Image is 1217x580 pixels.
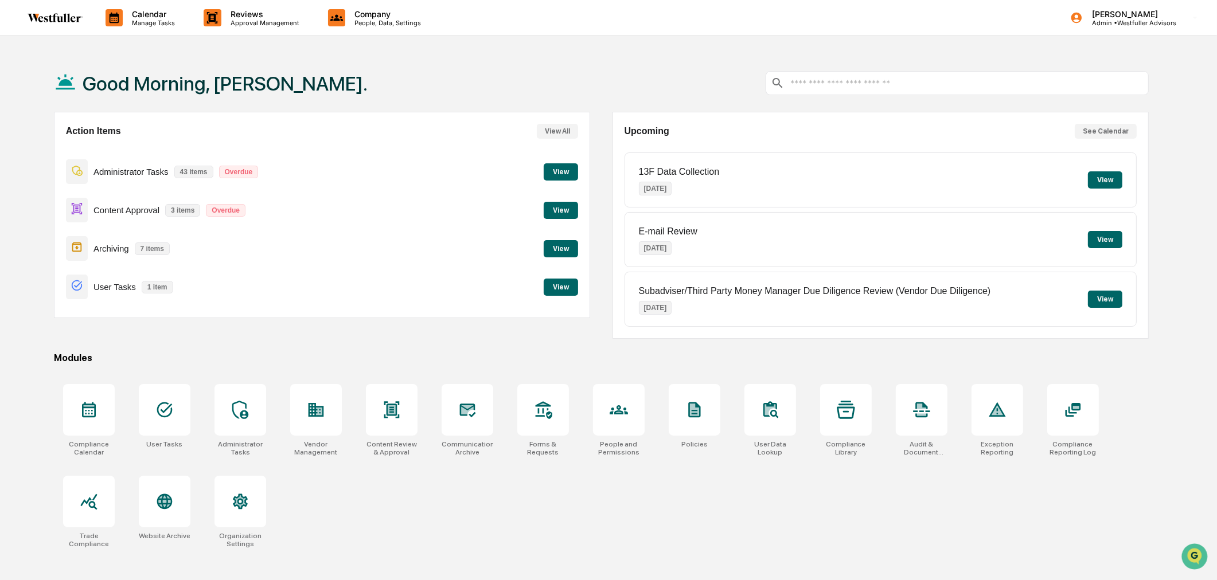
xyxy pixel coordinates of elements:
[544,281,578,292] a: View
[442,440,493,456] div: Communications Archive
[52,88,188,99] div: Start new chat
[142,281,173,293] p: 1 item
[1075,124,1137,139] button: See Calendar
[1083,9,1176,19] p: [PERSON_NAME]
[544,202,578,219] button: View
[28,13,83,22] img: logo
[625,126,669,136] h2: Upcoming
[7,252,77,272] a: 🔎Data Lookup
[95,156,99,165] span: •
[544,279,578,296] button: View
[66,126,121,136] h2: Action Items
[23,256,72,268] span: Data Lookup
[63,532,115,548] div: Trade Compliance
[11,24,209,42] p: How can we help?
[83,236,92,245] div: 🗄️
[537,124,578,139] button: View All
[93,244,129,253] p: Archiving
[1047,440,1099,456] div: Compliance Reporting Log
[93,205,159,215] p: Content Approval
[681,440,708,448] div: Policies
[544,163,578,181] button: View
[174,166,213,178] p: 43 items
[639,241,672,255] p: [DATE]
[290,440,342,456] div: Vendor Management
[93,167,169,177] p: Administrator Tasks
[79,230,147,250] a: 🗄️Attestations
[11,145,30,163] img: Rachel Stanley
[219,166,259,178] p: Overdue
[214,532,266,548] div: Organization Settings
[221,19,305,27] p: Approval Management
[639,182,672,195] p: [DATE]
[639,226,697,237] p: E-mail Review
[11,127,77,136] div: Past conversations
[544,166,578,177] a: View
[146,440,182,448] div: User Tasks
[366,440,418,456] div: Content Review & Approval
[345,19,427,27] p: People, Data, Settings
[63,440,115,456] div: Compliance Calendar
[1083,19,1176,27] p: Admin • Westfuller Advisors
[23,234,74,246] span: Preclearance
[11,257,21,267] div: 🔎
[54,352,1149,363] div: Modules
[178,125,209,139] button: See all
[102,156,125,165] span: [DATE]
[7,230,79,250] a: 🖐️Preclearance
[639,301,672,315] p: [DATE]
[102,187,125,196] span: [DATE]
[544,204,578,215] a: View
[1088,291,1122,308] button: View
[11,88,32,108] img: 1746055101610-c473b297-6a78-478c-a979-82029cc54cd1
[639,286,991,296] p: Subadviser/Third Party Money Manager Due Diligence Review (Vendor Due Diligence)
[1088,231,1122,248] button: View
[11,236,21,245] div: 🖐️
[345,9,427,19] p: Company
[517,440,569,456] div: Forms & Requests
[95,234,142,246] span: Attestations
[83,72,368,95] h1: Good Morning, [PERSON_NAME].
[36,187,93,196] span: [PERSON_NAME]
[639,167,720,177] p: 13F Data Collection
[81,284,139,293] a: Powered byPylon
[544,242,578,253] a: View
[123,19,181,27] p: Manage Tasks
[139,532,190,540] div: Website Archive
[93,282,136,292] p: User Tasks
[1088,171,1122,189] button: View
[206,204,245,217] p: Overdue
[135,242,170,255] p: 7 items
[972,440,1023,456] div: Exception Reporting
[1180,542,1211,573] iframe: Open customer support
[11,176,30,194] img: Rachel Stanley
[95,187,99,196] span: •
[744,440,796,456] div: User Data Lookup
[123,9,181,19] p: Calendar
[544,240,578,257] button: View
[896,440,947,456] div: Audit & Document Logs
[165,204,200,217] p: 3 items
[221,9,305,19] p: Reviews
[114,284,139,293] span: Pylon
[820,440,872,456] div: Compliance Library
[36,156,93,165] span: [PERSON_NAME]
[24,88,45,108] img: 8933085812038_c878075ebb4cc5468115_72.jpg
[214,440,266,456] div: Administrator Tasks
[52,99,158,108] div: We're available if you need us!
[195,91,209,105] button: Start new chat
[593,440,645,456] div: People and Permissions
